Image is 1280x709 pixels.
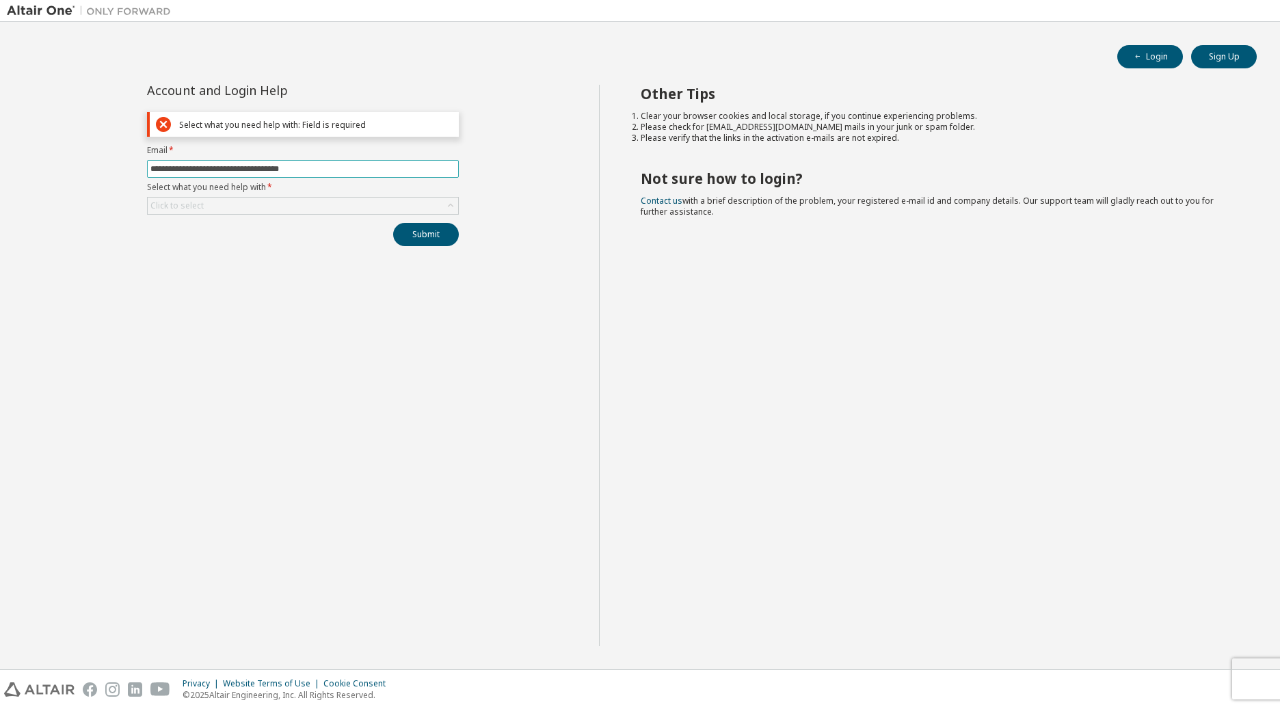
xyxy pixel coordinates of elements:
div: Click to select [150,200,204,211]
button: Submit [393,223,459,246]
div: Select what you need help with: Field is required [179,120,453,130]
a: Contact us [641,195,682,206]
img: facebook.svg [83,682,97,697]
label: Select what you need help with [147,182,459,193]
div: Click to select [148,198,458,214]
button: Login [1117,45,1183,68]
div: Account and Login Help [147,85,397,96]
label: Email [147,145,459,156]
li: Please check for [EMAIL_ADDRESS][DOMAIN_NAME] mails in your junk or spam folder. [641,122,1233,133]
img: linkedin.svg [128,682,142,697]
div: Website Terms of Use [223,678,323,689]
img: instagram.svg [105,682,120,697]
span: with a brief description of the problem, your registered e-mail id and company details. Our suppo... [641,195,1214,217]
img: Altair One [7,4,178,18]
h2: Other Tips [641,85,1233,103]
p: © 2025 Altair Engineering, Inc. All Rights Reserved. [183,689,394,701]
h2: Not sure how to login? [641,170,1233,187]
div: Cookie Consent [323,678,394,689]
li: Please verify that the links in the activation e-mails are not expired. [641,133,1233,144]
div: Privacy [183,678,223,689]
img: youtube.svg [150,682,170,697]
img: altair_logo.svg [4,682,75,697]
button: Sign Up [1191,45,1257,68]
li: Clear your browser cookies and local storage, if you continue experiencing problems. [641,111,1233,122]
